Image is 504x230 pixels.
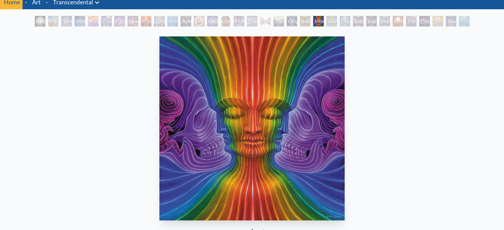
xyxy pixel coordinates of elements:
div: Polar Unity Spiral [35,16,45,26]
img: Interbeing-2002-Alex-Grey-watermarked.jpg [159,36,345,220]
div: Cosmic Creativity [101,16,112,26]
div: Theologue [247,16,257,26]
div: Collective Vision [207,16,218,26]
div: DMT - The Spirit Molecule [194,16,204,26]
div: Cosmic Artist [114,16,125,26]
div: Interbeing [313,16,324,26]
div: Glimpsing the Empyrean [154,16,165,26]
div: Cosmic Consciousness [419,16,430,26]
div: Monochord [167,16,178,26]
div: Mystic Eye [234,16,244,26]
div: [DEMOGRAPHIC_DATA] [432,16,443,26]
div: Song of Vajra Being [353,16,364,26]
div: Transfiguration [273,16,284,26]
div: Peyote Being [379,16,390,26]
div: Original Face [287,16,297,26]
div: Kiss of the [MEDICAL_DATA] [88,16,98,26]
div: Ecstasy [459,16,470,26]
div: Hands that See [260,16,271,26]
div: Toward the One [446,16,456,26]
div: Tantra [61,16,72,26]
div: Ayahuasca Visitation [181,16,191,26]
div: Vajra Being [366,16,377,26]
div: Jewel Being [326,16,337,26]
div: Bardo Being [300,16,310,26]
div: Cosmic [DEMOGRAPHIC_DATA] [220,16,231,26]
div: White Light [393,16,403,26]
div: Mysteriosa 2 [141,16,151,26]
div: The Great Turn [406,16,417,26]
div: Wonder [75,16,85,26]
div: Love is a Cosmic Force [128,16,138,26]
div: Visionary Origin of Language [48,16,59,26]
div: Diamond Being [340,16,350,26]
